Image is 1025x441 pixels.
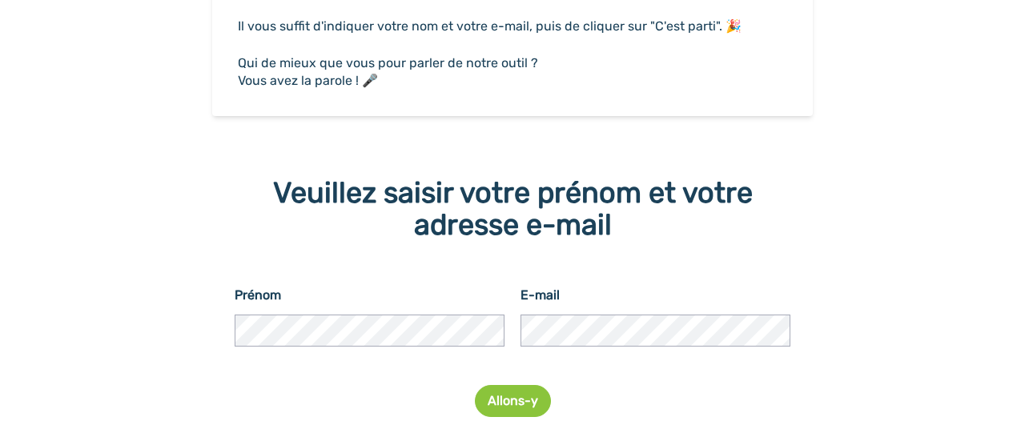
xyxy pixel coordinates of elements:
span: Vous avez la parole ! 🎤 [238,73,378,88]
span: Il vous suffit d'indiquer votre nom et votre e-mail, puis de cliquer sur "C'est parti". 🎉 [238,18,742,34]
button: Allons-y [475,385,551,417]
div: Veuillez saisir votre prénom et votre adresse e-mail [235,177,790,241]
label: Prénom [235,286,281,305]
span: Qui de mieux que vous pour parler de notre outil ? [238,55,538,70]
label: E-mail [521,286,560,305]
